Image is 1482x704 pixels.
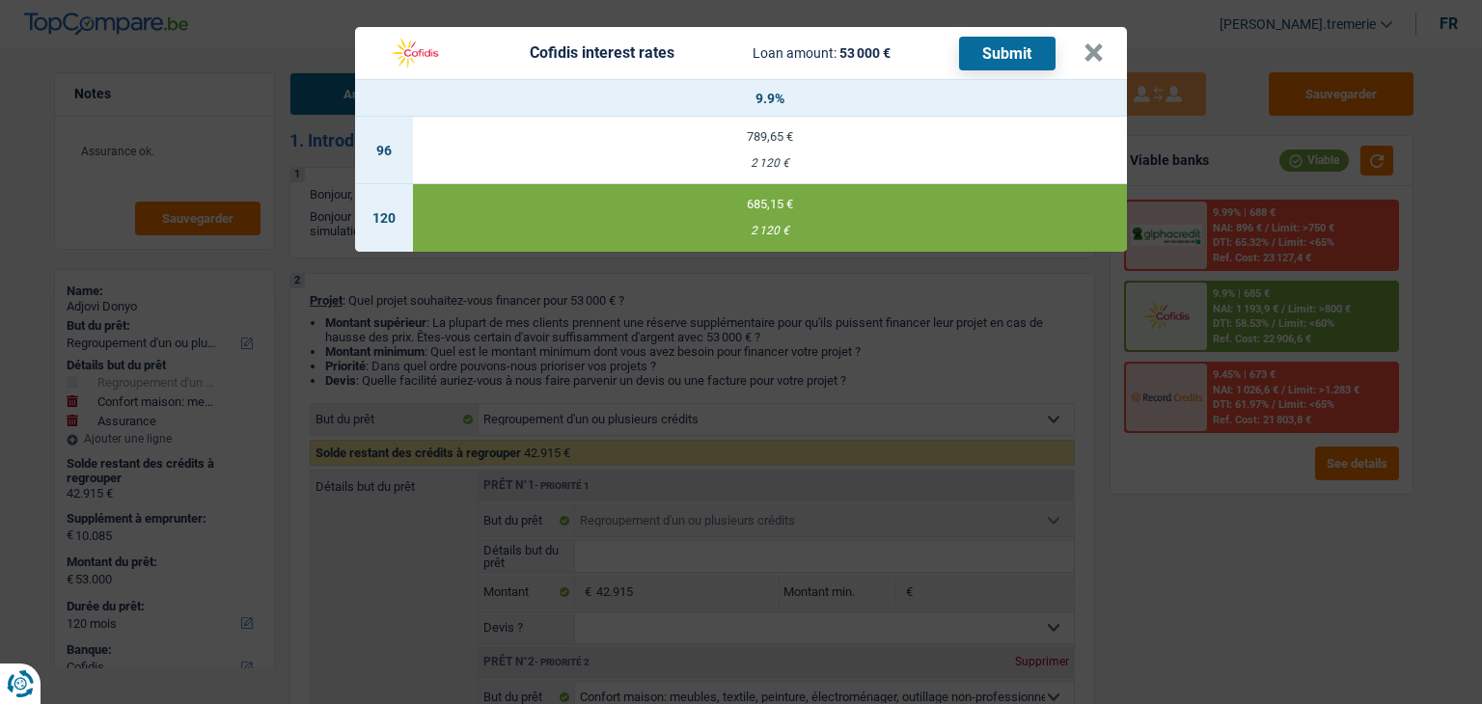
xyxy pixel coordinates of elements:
th: 9.9% [413,80,1127,117]
td: 120 [355,184,413,252]
img: Cofidis [378,35,452,71]
button: × [1084,43,1104,63]
div: Cofidis interest rates [530,45,674,61]
div: 789,65 € [413,130,1127,143]
td: 96 [355,117,413,184]
div: 2 120 € [413,225,1127,237]
div: 685,15 € [413,198,1127,210]
span: Loan amount: [753,45,837,61]
div: 2 120 € [413,157,1127,170]
span: 53 000 € [839,45,891,61]
button: Submit [959,37,1056,70]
